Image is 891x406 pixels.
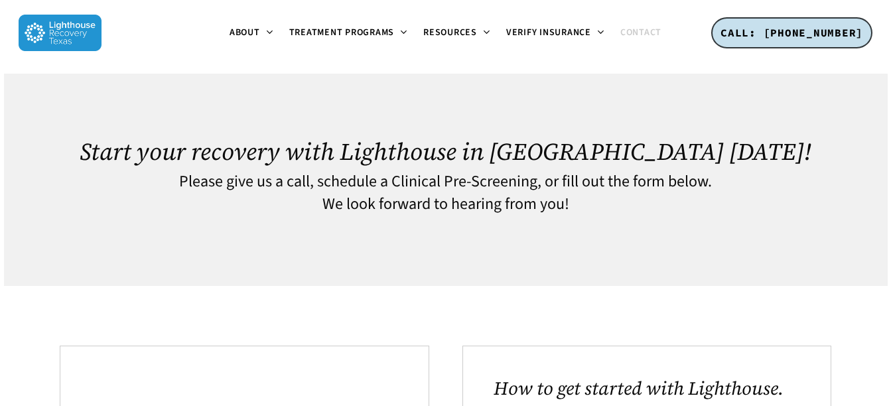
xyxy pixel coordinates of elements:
span: Treatment Programs [289,26,395,39]
h4: We look forward to hearing from you! [60,196,831,213]
span: Contact [620,26,661,39]
a: Resources [415,28,498,38]
h4: Please give us a call, schedule a Clinical Pre-Screening, or fill out the form below. [60,173,831,190]
a: CALL: [PHONE_NUMBER] [711,17,872,49]
h1: Start your recovery with Lighthouse in [GEOGRAPHIC_DATA] [DATE]! [60,138,831,165]
span: CALL: [PHONE_NUMBER] [720,26,863,39]
span: Verify Insurance [506,26,591,39]
span: Resources [423,26,477,39]
a: Contact [612,28,669,38]
a: About [222,28,281,38]
h2: How to get started with Lighthouse. [494,377,799,399]
span: About [230,26,260,39]
img: Lighthouse Recovery Texas [19,15,102,51]
a: Verify Insurance [498,28,612,38]
a: Treatment Programs [281,28,416,38]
